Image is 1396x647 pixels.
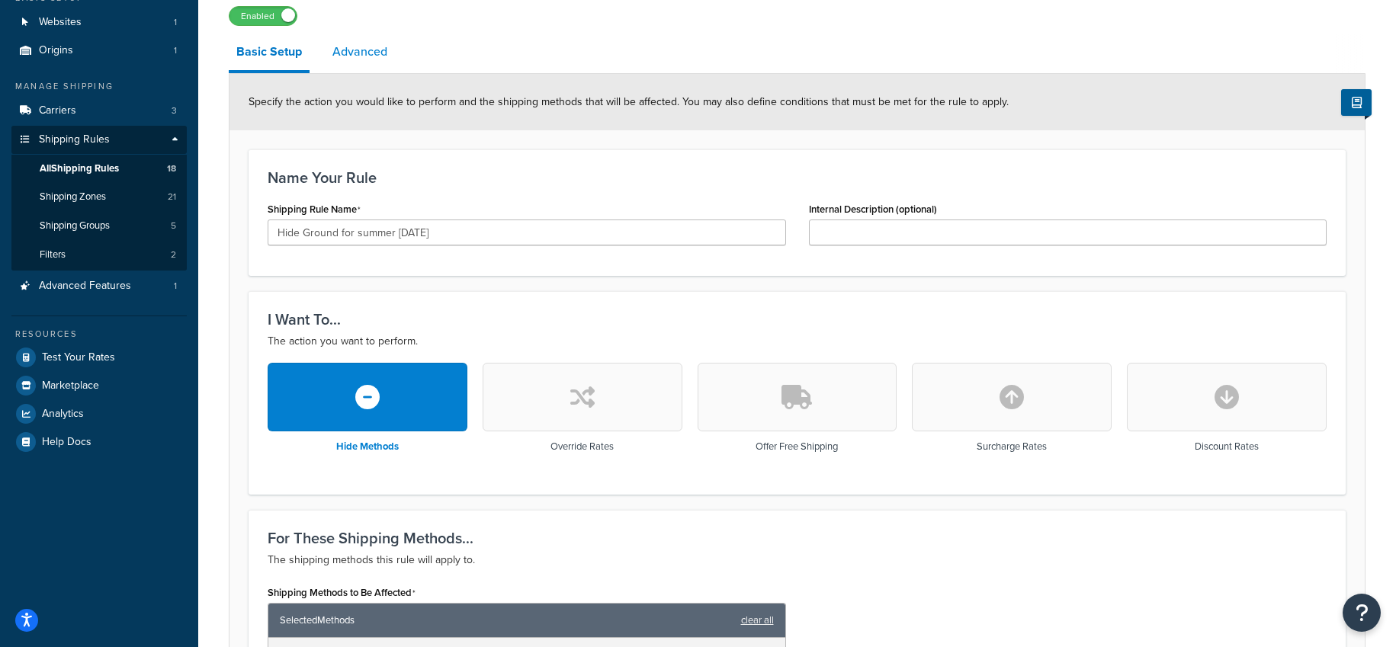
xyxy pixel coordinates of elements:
[268,551,1327,569] p: The shipping methods this rule will apply to.
[39,16,82,29] span: Websites
[550,441,614,452] h3: Override Rates
[1195,441,1259,452] h3: Discount Rates
[336,441,399,452] h3: Hide Methods
[11,8,187,37] li: Websites
[11,126,187,154] a: Shipping Rules
[39,44,73,57] span: Origins
[40,191,106,203] span: Shipping Zones
[809,203,937,215] label: Internal Description (optional)
[11,241,187,269] li: Filters
[11,272,187,300] a: Advanced Features1
[11,212,187,240] a: Shipping Groups5
[1341,89,1372,116] button: Show Help Docs
[172,104,177,117] span: 3
[40,219,110,232] span: Shipping Groups
[11,155,187,183] a: AllShipping Rules18
[167,162,176,175] span: 18
[268,530,1327,546] h3: For These Shipping Methods...
[171,248,176,261] span: 2
[39,280,131,293] span: Advanced Features
[325,34,395,70] a: Advanced
[11,241,187,269] a: Filters2
[174,44,177,57] span: 1
[268,203,361,216] label: Shipping Rule Name
[11,344,187,371] a: Test Your Rates
[42,380,99,392] span: Marketplace
[174,280,177,293] span: 1
[168,191,176,203] span: 21
[11,212,187,240] li: Shipping Groups
[39,104,76,117] span: Carriers
[11,428,187,456] a: Help Docs
[229,7,297,25] label: Enabled
[280,610,733,631] span: Selected Methods
[11,37,187,65] a: Origins1
[11,80,187,93] div: Manage Shipping
[11,97,187,125] li: Carriers
[171,219,176,232] span: 5
[1343,594,1381,632] button: Open Resource Center
[268,587,416,599] label: Shipping Methods to Be Affected
[11,183,187,211] a: Shipping Zones21
[11,8,187,37] a: Websites1
[39,133,110,146] span: Shipping Rules
[174,16,177,29] span: 1
[11,272,187,300] li: Advanced Features
[268,332,1327,351] p: The action you want to perform.
[756,441,838,452] h3: Offer Free Shipping
[42,436,91,449] span: Help Docs
[11,328,187,341] div: Resources
[11,183,187,211] li: Shipping Zones
[268,311,1327,328] h3: I Want To...
[229,34,310,73] a: Basic Setup
[977,441,1047,452] h3: Surcharge Rates
[42,351,115,364] span: Test Your Rates
[11,37,187,65] li: Origins
[11,97,187,125] a: Carriers3
[40,162,119,175] span: All Shipping Rules
[11,126,187,271] li: Shipping Rules
[11,400,187,428] a: Analytics
[249,94,1009,110] span: Specify the action you would like to perform and the shipping methods that will be affected. You ...
[11,372,187,399] a: Marketplace
[741,610,774,631] a: clear all
[40,248,66,261] span: Filters
[42,408,84,421] span: Analytics
[268,169,1327,186] h3: Name Your Rule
